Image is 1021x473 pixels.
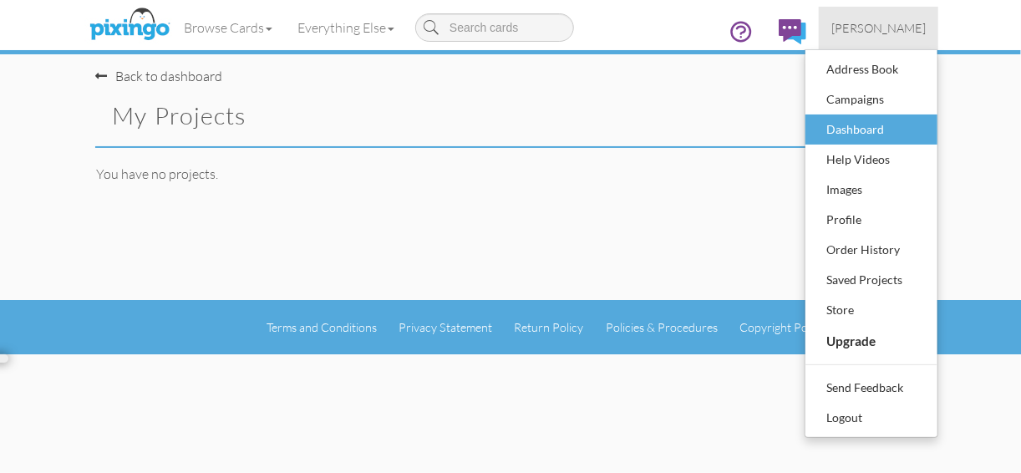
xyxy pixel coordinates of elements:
div: Store [822,298,921,323]
div: Logout [822,405,921,430]
a: Privacy Statement [399,320,492,334]
p: You have no projects. [96,165,938,184]
img: comments.svg [779,19,806,44]
a: [PERSON_NAME] [819,7,938,49]
a: Campaigns [805,84,937,114]
div: Campaigns [822,87,921,112]
a: Saved Projects [805,265,937,295]
div: Send Feedback [822,375,921,400]
a: Terms and Conditions [267,320,377,334]
a: Images [805,175,937,205]
a: Order History [805,235,937,265]
a: Copyright Policy [739,320,825,334]
a: Everything Else [285,7,407,48]
a: Store [805,295,937,325]
a: Dashboard [805,114,937,145]
div: Dashboard [822,117,921,142]
a: Address Book [805,54,937,84]
span: [PERSON_NAME] [831,21,926,35]
h2: My Projects [112,103,481,130]
img: pixingo logo [85,4,174,46]
div: Address Book [822,57,921,82]
div: Profile [822,207,921,232]
div: Upgrade [822,328,921,354]
a: Profile [805,205,937,235]
div: Help Videos [822,147,921,172]
a: Return Policy [515,320,584,334]
div: Saved Projects [822,267,921,292]
div: Images [822,177,921,202]
input: Search cards [415,13,574,42]
a: Policies & Procedures [606,320,718,334]
a: Send Feedback [805,373,937,403]
div: Order History [822,237,921,262]
a: Back to dashboard [95,68,222,84]
a: Upgrade [805,325,937,357]
a: Browse Cards [171,7,285,48]
a: Logout [805,403,937,433]
a: Help Videos [805,145,937,175]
